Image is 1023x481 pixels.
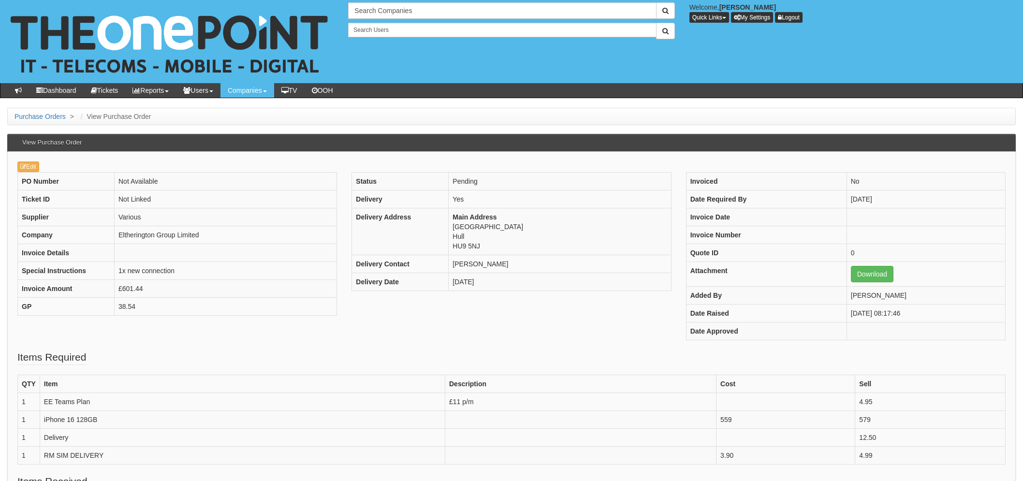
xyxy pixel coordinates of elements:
[17,350,86,365] legend: Items Required
[18,411,40,429] td: 1
[40,375,445,393] th: Item
[847,173,1005,190] td: No
[686,244,847,262] th: Quote ID
[18,244,115,262] th: Invoice Details
[274,83,305,98] a: TV
[445,375,716,393] th: Description
[115,298,337,316] td: 38.54
[15,113,66,120] a: Purchase Orders
[847,244,1005,262] td: 0
[689,12,729,23] button: Quick Links
[449,173,671,190] td: Pending
[18,375,40,393] th: QTY
[855,375,1006,393] th: Sell
[855,393,1006,411] td: 4.95
[686,173,847,190] th: Invoiced
[686,190,847,208] th: Date Required By
[68,113,76,120] span: >
[18,393,40,411] td: 1
[18,298,115,316] th: GP
[305,83,340,98] a: OOH
[40,411,445,429] td: iPhone 16 128GB
[686,322,847,340] th: Date Approved
[716,447,855,465] td: 3.90
[18,173,115,190] th: PO Number
[125,83,176,98] a: Reports
[449,208,671,255] td: [GEOGRAPHIC_DATA] Hull HU9 5NJ
[352,190,449,208] th: Delivery
[449,255,671,273] td: [PERSON_NAME]
[686,262,847,287] th: Attachment
[18,208,115,226] th: Supplier
[78,112,151,121] li: View Purchase Order
[682,2,1023,23] div: Welcome,
[686,305,847,322] th: Date Raised
[686,226,847,244] th: Invoice Number
[731,12,774,23] a: My Settings
[348,23,656,37] input: Search Users
[847,305,1005,322] td: [DATE] 08:17:46
[445,393,716,411] td: £11 p/m
[17,161,39,172] a: Edit
[449,273,671,291] td: [DATE]
[855,447,1006,465] td: 4.99
[855,411,1006,429] td: 579
[17,134,87,151] h3: View Purchase Order
[855,429,1006,447] td: 12.50
[719,3,776,11] b: [PERSON_NAME]
[115,262,337,280] td: 1x new connection
[716,375,855,393] th: Cost
[453,213,497,221] b: Main Address
[176,83,220,98] a: Users
[115,226,337,244] td: Eltherington Group Limited
[847,190,1005,208] td: [DATE]
[716,411,855,429] td: 559
[449,190,671,208] td: Yes
[18,447,40,465] td: 1
[29,83,84,98] a: Dashboard
[352,208,449,255] th: Delivery Address
[115,208,337,226] td: Various
[775,12,803,23] a: Logout
[40,429,445,447] td: Delivery
[115,190,337,208] td: Not Linked
[686,208,847,226] th: Invoice Date
[352,273,449,291] th: Delivery Date
[220,83,274,98] a: Companies
[18,262,115,280] th: Special Instructions
[18,280,115,298] th: Invoice Amount
[851,266,893,282] a: Download
[84,83,126,98] a: Tickets
[115,173,337,190] td: Not Available
[352,255,449,273] th: Delivery Contact
[847,287,1005,305] td: [PERSON_NAME]
[18,226,115,244] th: Company
[40,393,445,411] td: EE Teams Plan
[18,190,115,208] th: Ticket ID
[40,447,445,465] td: RM SIM DELIVERY
[686,287,847,305] th: Added By
[348,2,656,19] input: Search Companies
[115,280,337,298] td: £601.44
[352,173,449,190] th: Status
[18,429,40,447] td: 1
